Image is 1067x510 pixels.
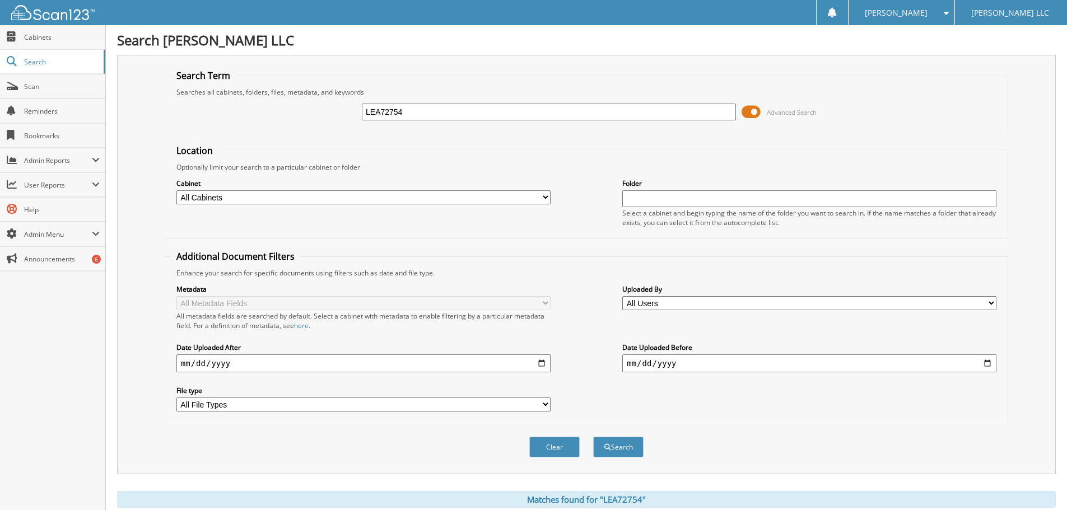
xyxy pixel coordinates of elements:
[171,69,236,82] legend: Search Term
[24,230,92,239] span: Admin Menu
[767,108,817,116] span: Advanced Search
[971,10,1049,16] span: [PERSON_NAME] LLC
[622,343,996,352] label: Date Uploaded Before
[865,10,928,16] span: [PERSON_NAME]
[176,343,551,352] label: Date Uploaded After
[24,32,100,42] span: Cabinets
[176,386,551,395] label: File type
[24,254,100,264] span: Announcements
[176,311,551,330] div: All metadata fields are searched by default. Select a cabinet with metadata to enable filtering b...
[117,31,1056,49] h1: Search [PERSON_NAME] LLC
[176,284,551,294] label: Metadata
[176,354,551,372] input: start
[24,205,100,214] span: Help
[294,321,309,330] a: here
[24,180,92,190] span: User Reports
[171,250,300,263] legend: Additional Document Filters
[24,156,92,165] span: Admin Reports
[92,255,101,264] div: 6
[622,284,996,294] label: Uploaded By
[24,82,100,91] span: Scan
[11,5,95,20] img: scan123-logo-white.svg
[622,208,996,227] div: Select a cabinet and begin typing the name of the folder you want to search in. If the name match...
[24,106,100,116] span: Reminders
[622,179,996,188] label: Folder
[117,491,1056,508] div: Matches found for "LEA72754"
[529,437,580,457] button: Clear
[171,162,1002,172] div: Optionally limit your search to a particular cabinet or folder
[24,131,100,141] span: Bookmarks
[24,57,98,67] span: Search
[171,144,218,157] legend: Location
[622,354,996,372] input: end
[171,268,1002,278] div: Enhance your search for specific documents using filters such as date and file type.
[171,87,1002,97] div: Searches all cabinets, folders, files, metadata, and keywords
[593,437,644,457] button: Search
[176,179,551,188] label: Cabinet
